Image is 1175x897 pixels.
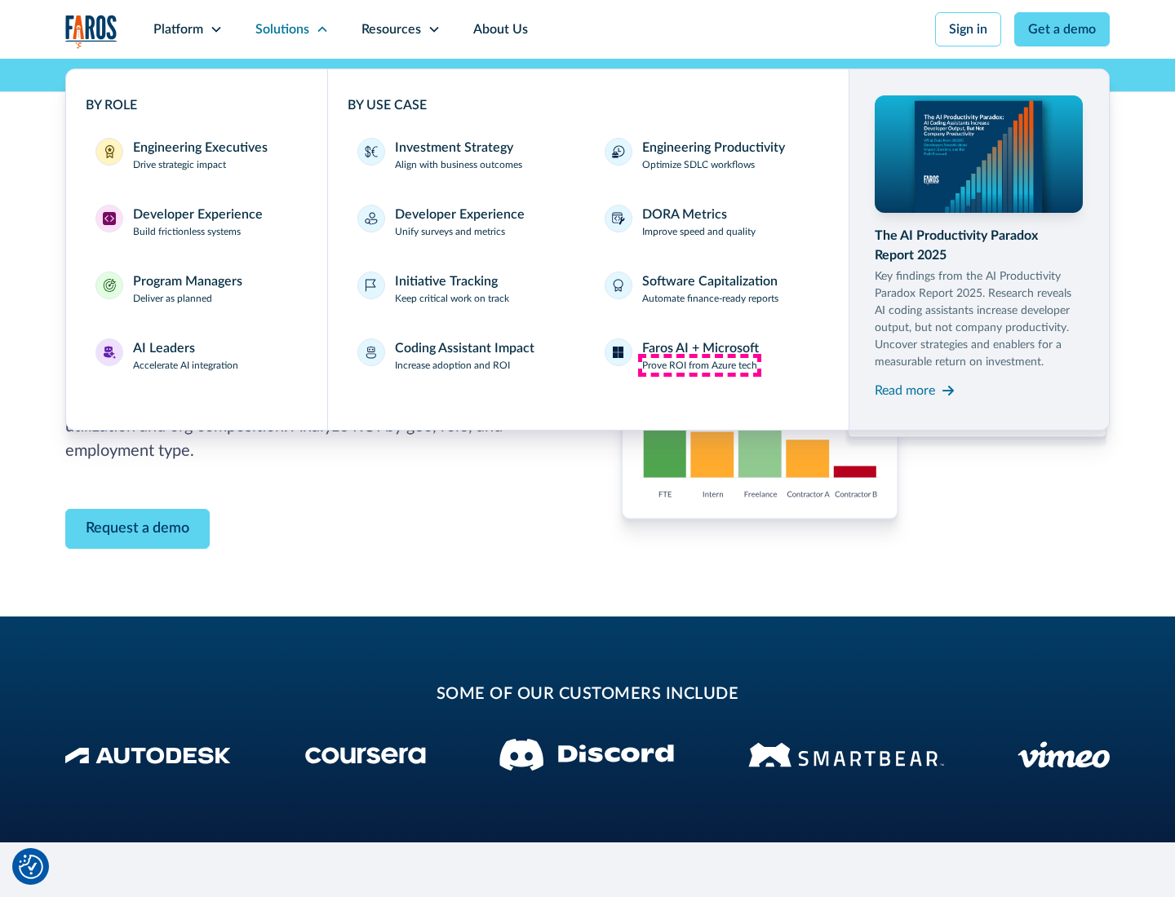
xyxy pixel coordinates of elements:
[395,272,498,291] div: Initiative Tracking
[348,95,829,115] div: BY USE CASE
[103,346,116,359] img: AI Leaders
[65,509,210,549] a: Contact Modal
[642,358,757,373] p: Prove ROI from Azure tech
[86,329,308,382] a: AI LeadersAI LeadersAccelerate AI integration
[65,15,117,48] img: Logo of the analytics and reporting company Faros.
[395,205,525,224] div: Developer Experience
[348,128,582,182] a: Investment StrategyAlign with business outcomes
[395,338,534,358] div: Coding Assistant Impact
[133,224,241,239] p: Build frictionless systems
[133,338,195,358] div: AI Leaders
[935,12,1001,46] a: Sign in
[348,195,582,249] a: Developer ExperienceUnify surveys and metrics
[255,20,309,39] div: Solutions
[19,855,43,879] img: Revisit consent button
[642,338,759,358] div: Faros AI + Microsoft
[595,195,829,249] a: DORA MetricsImprove speed and quality
[133,272,242,291] div: Program Managers
[133,157,226,172] p: Drive strategic impact
[361,20,421,39] div: Resources
[595,128,829,182] a: Engineering ProductivityOptimize SDLC workflows
[595,329,829,382] a: Faros AI + MicrosoftProve ROI from Azure tech
[395,224,505,239] p: Unify surveys and metrics
[133,358,238,373] p: Accelerate AI integration
[642,157,755,172] p: Optimize SDLC workflows
[748,740,944,770] img: Smartbear Logo
[595,262,829,316] a: Software CapitalizationAutomate finance-ready reports
[133,205,263,224] div: Developer Experience
[65,15,117,48] a: home
[196,682,979,706] h2: some of our customers include
[499,739,674,771] img: Discord logo
[65,747,231,764] img: Autodesk Logo
[103,212,116,225] img: Developer Experience
[395,358,510,373] p: Increase adoption and ROI
[642,291,778,306] p: Automate finance-ready reports
[86,262,308,316] a: Program ManagersProgram ManagersDeliver as planned
[642,272,778,291] div: Software Capitalization
[103,145,116,158] img: Engineering Executives
[642,224,756,239] p: Improve speed and quality
[305,747,426,764] img: Coursera Logo
[153,20,203,39] div: Platform
[348,262,582,316] a: Initiative TrackingKeep critical work on track
[875,95,1084,404] a: The AI Productivity Paradox Report 2025Key findings from the AI Productivity Paradox Report 2025....
[86,95,308,115] div: BY ROLE
[19,855,43,879] button: Cookie Settings
[86,195,308,249] a: Developer ExperienceDeveloper ExperienceBuild frictionless systems
[1018,741,1110,768] img: Vimeo logo
[642,205,727,224] div: DORA Metrics
[65,59,1110,431] nav: Solutions
[1014,12,1110,46] a: Get a demo
[875,226,1084,265] div: The AI Productivity Paradox Report 2025
[395,138,513,157] div: Investment Strategy
[875,268,1084,371] p: Key findings from the AI Productivity Paradox Report 2025. Research reveals AI coding assistants ...
[395,291,509,306] p: Keep critical work on track
[348,329,582,382] a: Coding Assistant ImpactIncrease adoption and ROI
[86,128,308,182] a: Engineering ExecutivesEngineering ExecutivesDrive strategic impact
[875,381,935,400] div: Read more
[133,138,268,157] div: Engineering Executives
[133,291,212,306] p: Deliver as planned
[103,279,116,292] img: Program Managers
[395,157,522,172] p: Align with business outcomes
[642,138,785,157] div: Engineering Productivity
